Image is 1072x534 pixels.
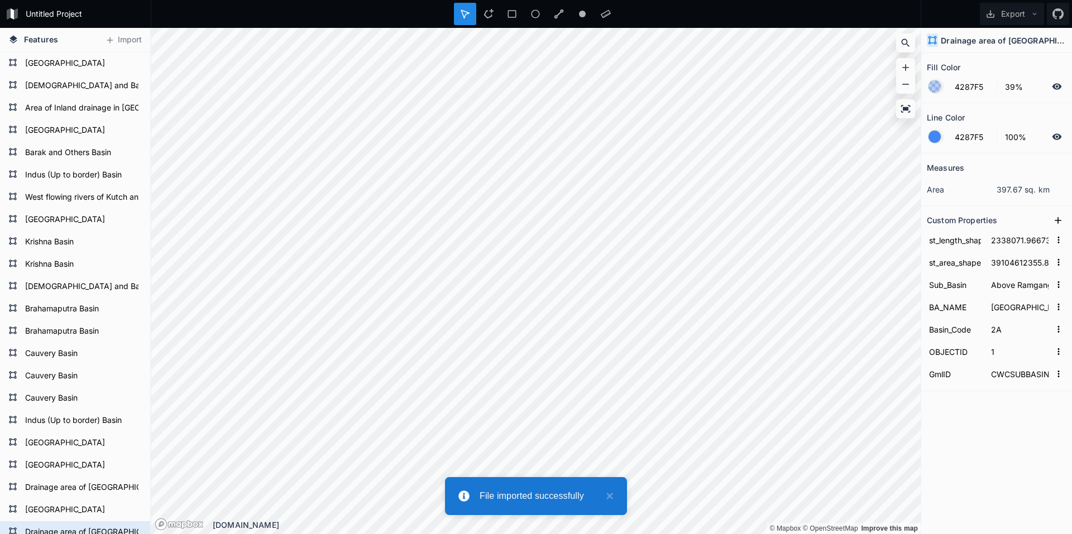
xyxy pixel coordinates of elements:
[927,276,983,293] input: Name
[480,489,600,503] div: File imported successfully
[155,518,204,531] a: Mapbox logo
[989,321,1051,338] input: Empty
[927,109,965,126] h2: Line Color
[927,365,983,382] input: Name
[927,343,983,360] input: Name
[989,276,1051,293] input: Empty
[861,525,918,532] a: Map feedback
[24,33,58,45] span: Features
[941,35,1066,46] h4: Drainage area of [GEOGRAPHIC_DATA]
[989,299,1051,315] input: Empty
[927,159,964,176] h2: Measures
[927,184,997,195] dt: area
[980,3,1044,25] button: Export
[989,365,1051,382] input: Empty
[213,519,921,531] div: [DOMAIN_NAME]
[600,489,614,503] button: close
[989,343,1051,360] input: Empty
[927,211,997,229] h2: Custom Properties
[997,184,1066,195] dd: 397.67 sq. km
[769,525,801,532] a: Mapbox
[989,232,1051,248] input: Empty
[99,31,147,49] button: Import
[927,299,983,315] input: Name
[927,254,983,271] input: Name
[927,232,983,248] input: Name
[803,525,858,532] a: OpenStreetMap
[927,321,983,338] input: Name
[927,59,960,76] h2: Fill Color
[989,254,1051,271] input: Empty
